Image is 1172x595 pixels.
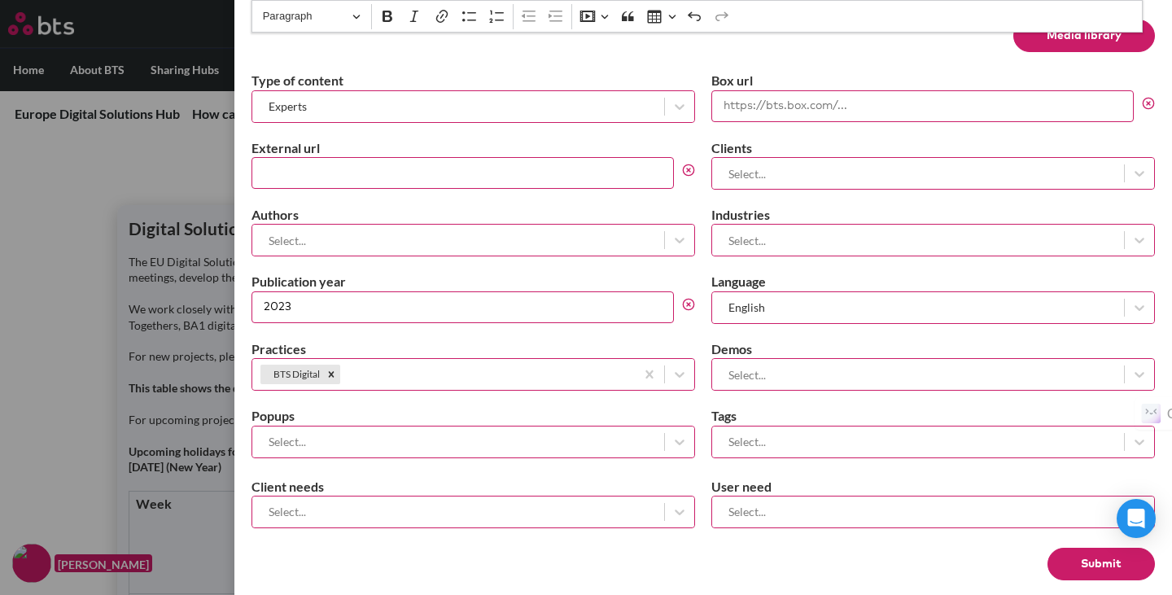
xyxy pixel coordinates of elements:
[1117,499,1156,538] div: Open Intercom Messenger
[1047,548,1155,580] button: Submit
[711,90,1134,122] input: https://bts.box.com/...
[711,273,1155,291] label: Language
[251,139,695,157] label: External url
[711,206,1155,224] label: Industries
[251,478,695,496] label: Client needs
[711,478,1155,496] label: User need
[711,139,1155,157] label: Clients
[251,72,695,90] label: Type of content
[711,407,1155,425] label: Tags
[251,273,695,291] label: Publication year
[251,340,695,358] label: Practices
[322,365,340,384] div: Remove BTS Digital
[251,407,695,425] label: Popups
[260,365,322,384] div: BTS Digital
[1013,20,1155,52] button: Media library
[251,206,695,224] label: Authors
[711,72,1155,90] label: Box url
[711,340,1155,358] label: Demos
